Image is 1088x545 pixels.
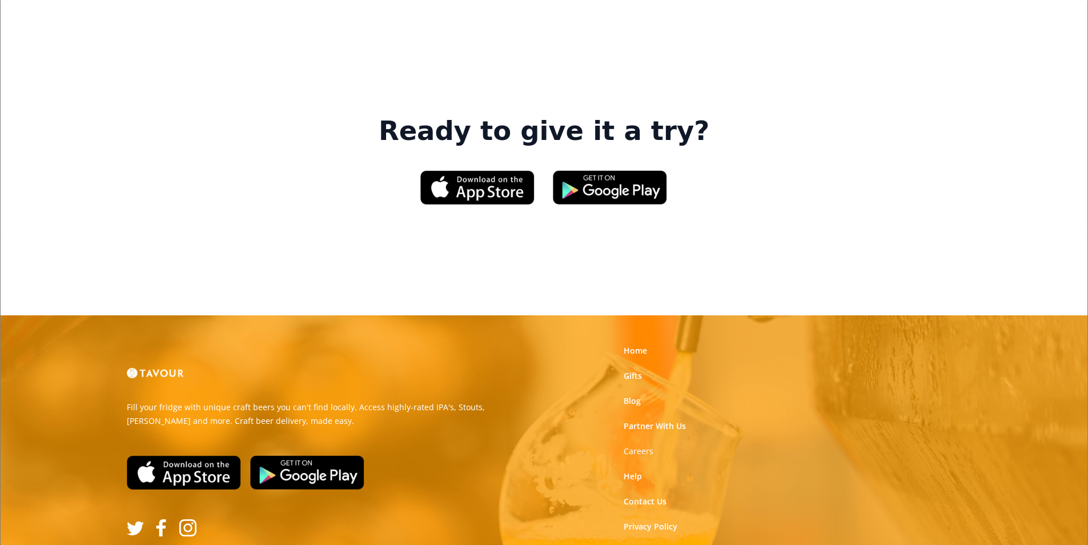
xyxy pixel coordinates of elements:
[624,521,677,532] a: Privacy Policy
[624,395,641,407] a: Blog
[624,496,667,507] a: Contact Us
[624,446,653,457] a: Careers
[379,115,709,147] strong: Ready to give it a try?
[624,370,642,382] a: Gifts
[624,471,642,482] a: Help
[624,446,653,456] strong: Careers
[127,400,536,428] p: Fill your fridge with unique craft beers you can't find locally. Access highly-rated IPA's, Stout...
[624,420,686,432] a: Partner With Us
[624,345,647,356] a: Home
